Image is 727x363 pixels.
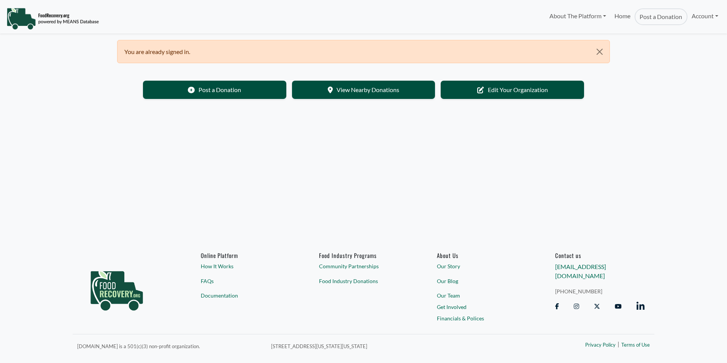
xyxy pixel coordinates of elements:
a: Our Team [437,291,526,299]
a: Our Story [437,262,526,270]
a: Our Blog [437,277,526,285]
a: Privacy Policy [585,341,616,349]
a: Post a Donation [635,8,687,25]
div: You are already signed in. [117,40,610,63]
a: Financials & Polices [437,314,526,322]
p: [STREET_ADDRESS][US_STATE][US_STATE] [271,341,504,350]
a: Post a Donation [143,81,286,99]
span: | [617,339,619,349]
button: Close [590,40,610,63]
a: FAQs [201,277,290,285]
a: Get Involved [437,303,526,311]
h6: Contact us [555,252,644,259]
a: Account [687,8,722,24]
a: Home [610,8,635,25]
h6: Food Industry Programs [319,252,408,259]
a: Community Partnerships [319,262,408,270]
a: Food Industry Donations [319,277,408,285]
a: View Nearby Donations [292,81,435,99]
a: How It Works [201,262,290,270]
a: Documentation [201,291,290,299]
a: Terms of Use [621,341,650,349]
img: food_recovery_green_logo-76242d7a27de7ed26b67be613a865d9c9037ba317089b267e0515145e5e51427.png [83,252,151,324]
a: About Us [437,252,526,259]
h6: Online Platform [201,252,290,259]
a: [EMAIL_ADDRESS][DOMAIN_NAME] [555,263,606,279]
p: [DOMAIN_NAME] is a 501(c)(3) non-profit organization. [77,341,262,350]
a: [PHONE_NUMBER] [555,287,644,295]
img: NavigationLogo_FoodRecovery-91c16205cd0af1ed486a0f1a7774a6544ea792ac00100771e7dd3ec7c0e58e41.png [6,7,99,30]
a: Edit Your Organization [441,81,584,99]
a: About The Platform [545,8,610,24]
